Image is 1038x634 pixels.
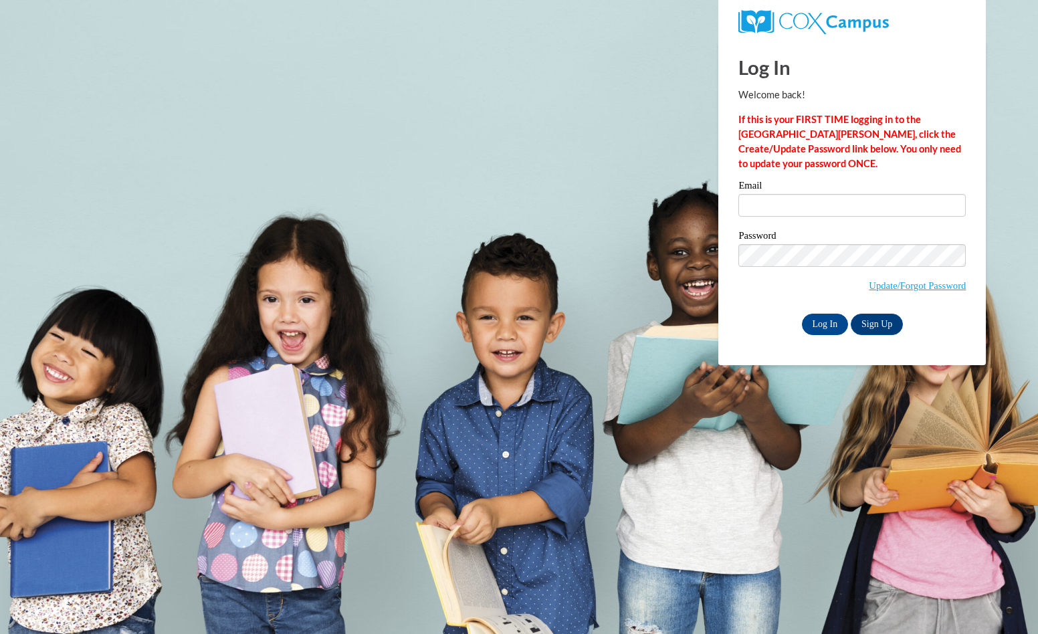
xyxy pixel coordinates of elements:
[869,280,966,291] a: Update/Forgot Password
[851,314,903,335] a: Sign Up
[802,314,849,335] input: Log In
[738,88,966,102] p: Welcome back!
[738,54,966,81] h1: Log In
[738,10,966,34] a: COX Campus
[738,181,966,194] label: Email
[738,10,888,34] img: COX Campus
[738,114,961,169] strong: If this is your FIRST TIME logging in to the [GEOGRAPHIC_DATA][PERSON_NAME], click the Create/Upd...
[738,231,966,244] label: Password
